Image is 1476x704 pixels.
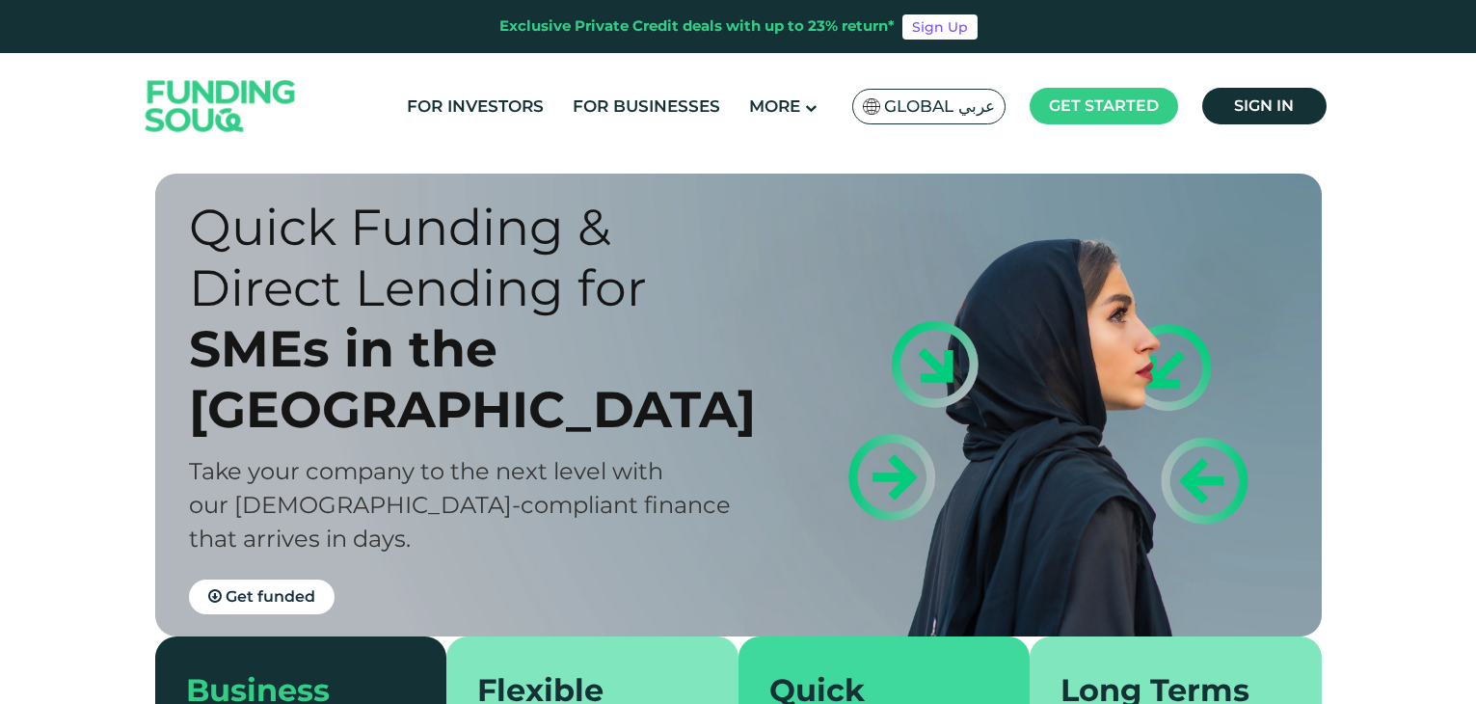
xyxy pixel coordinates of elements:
[568,91,725,122] a: For Businesses
[499,15,895,38] div: Exclusive Private Credit deals with up to 23% return*
[189,580,335,614] a: Get funded
[226,587,315,606] span: Get funded
[126,58,315,155] img: Logo
[189,318,772,440] div: SMEs in the [GEOGRAPHIC_DATA]
[902,14,978,40] a: Sign Up
[863,98,880,115] img: SA Flag
[1049,96,1159,115] span: Get started
[884,95,995,118] span: Global عربي
[402,91,549,122] a: For Investors
[189,457,731,553] span: Take your company to the next level with our [DEMOGRAPHIC_DATA]-compliant finance that arrives in...
[749,96,800,116] span: More
[1234,96,1294,115] span: Sign in
[1202,88,1327,124] a: Sign in
[189,197,772,318] div: Quick Funding & Direct Lending for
